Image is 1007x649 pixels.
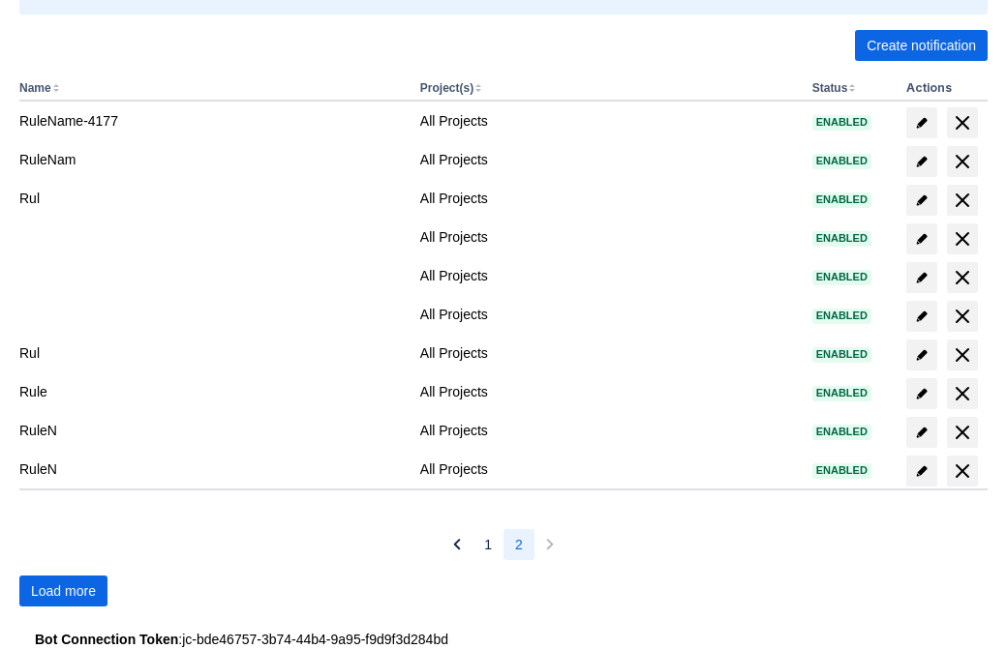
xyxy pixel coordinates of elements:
[442,529,565,560] nav: Pagination
[420,459,797,479] div: All Projects
[855,30,988,61] button: Create notification
[914,154,930,169] span: edit
[420,343,797,363] div: All Projects
[420,382,797,401] div: All Projects
[899,76,988,102] th: Actions
[420,227,797,247] div: All Projects
[812,233,871,244] span: Enabled
[812,117,871,128] span: Enabled
[812,272,871,282] span: Enabled
[420,81,473,95] button: Project(s)
[442,529,473,560] button: Previous
[484,529,492,560] span: 1
[914,192,930,208] span: edit
[812,349,871,360] span: Enabled
[31,575,96,606] span: Load more
[914,270,930,285] span: edit
[914,231,930,247] span: edit
[951,343,974,367] span: delete
[19,189,405,208] div: Rul
[914,309,930,324] span: edit
[812,81,848,95] button: Status
[420,111,797,131] div: All Projects
[951,189,974,212] span: delete
[19,150,405,169] div: RuleNam
[812,194,871,205] span: Enabled
[951,459,974,483] span: delete
[503,529,534,560] button: Page 2
[19,111,405,131] div: RuleName-4177
[19,421,405,440] div: RuleN
[420,266,797,285] div: All Projects
[534,529,565,560] button: Next
[951,266,974,289] span: delete
[19,343,405,363] div: Rul
[812,310,871,321] span: Enabled
[914,425,930,440] span: edit
[812,156,871,166] span: Enabled
[914,463,930,479] span: edit
[35,632,178,647] strong: Bot Connection Token
[812,465,871,476] span: Enabled
[951,421,974,444] span: delete
[35,630,972,649] div: : jc-bde46757-3b74-44b4-9a95-f9d9f3d284bd
[914,347,930,363] span: edit
[420,305,797,324] div: All Projects
[473,529,503,560] button: Page 1
[951,227,974,251] span: delete
[867,30,976,61] span: Create notification
[914,115,930,131] span: edit
[420,421,797,440] div: All Projects
[19,459,405,479] div: RuleN
[951,111,974,134] span: delete
[951,150,974,173] span: delete
[951,382,974,405] span: delete
[812,427,871,437] span: Enabled
[420,189,797,208] div: All Projects
[951,305,974,328] span: delete
[914,386,930,401] span: edit
[812,388,871,398] span: Enabled
[19,81,51,95] button: Name
[515,529,523,560] span: 2
[19,575,107,606] button: Load more
[420,150,797,169] div: All Projects
[19,382,405,401] div: Rule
